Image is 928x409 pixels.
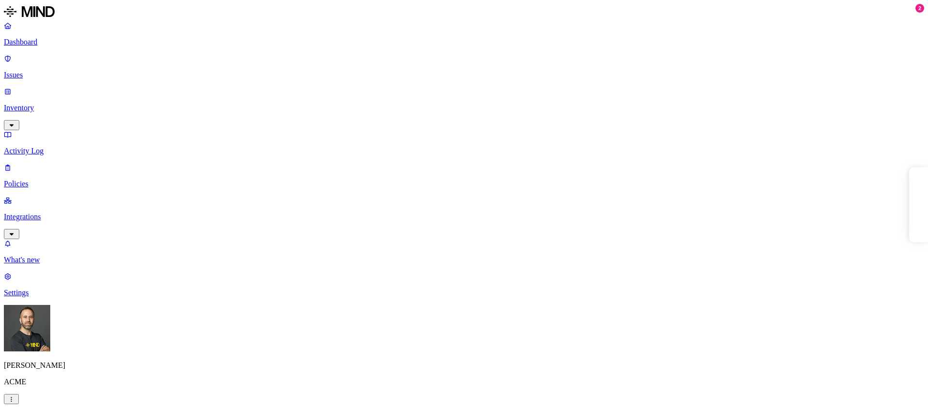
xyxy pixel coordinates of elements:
a: Integrations [4,196,924,238]
p: Inventory [4,104,924,112]
a: Dashboard [4,21,924,46]
p: Dashboard [4,38,924,46]
a: Inventory [4,87,924,129]
a: Settings [4,272,924,297]
p: Integrations [4,212,924,221]
a: Policies [4,163,924,188]
a: What's new [4,239,924,264]
p: Activity Log [4,147,924,155]
img: MIND [4,4,55,19]
a: Activity Log [4,130,924,155]
p: What's new [4,256,924,264]
p: Issues [4,71,924,79]
p: Policies [4,180,924,188]
p: ACME [4,378,924,386]
a: Issues [4,54,924,79]
a: MIND [4,4,924,21]
div: 2 [915,4,924,13]
img: Tom Mayblum [4,305,50,351]
p: Settings [4,288,924,297]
